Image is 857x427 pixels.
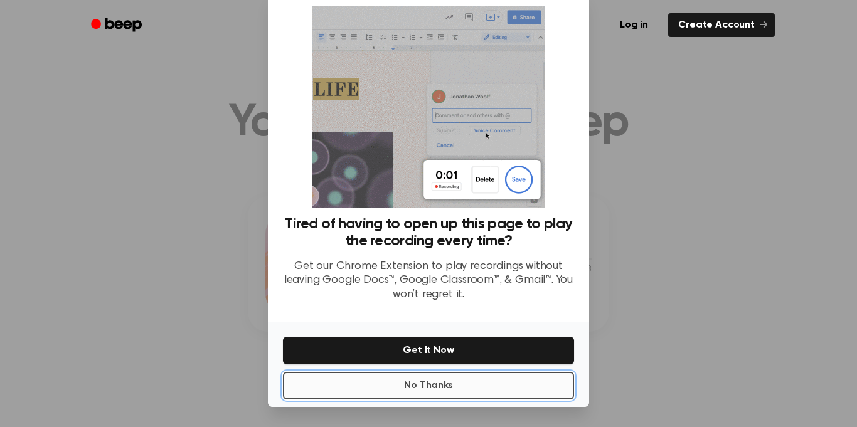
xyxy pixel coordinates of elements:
a: Beep [82,13,153,38]
p: Get our Chrome Extension to play recordings without leaving Google Docs™, Google Classroom™, & Gm... [283,260,574,302]
a: Log in [607,11,661,40]
h3: Tired of having to open up this page to play the recording every time? [283,216,574,250]
button: No Thanks [283,372,574,399]
a: Create Account [668,13,775,37]
img: Beep extension in action [312,6,545,208]
button: Get It Now [283,337,574,364]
